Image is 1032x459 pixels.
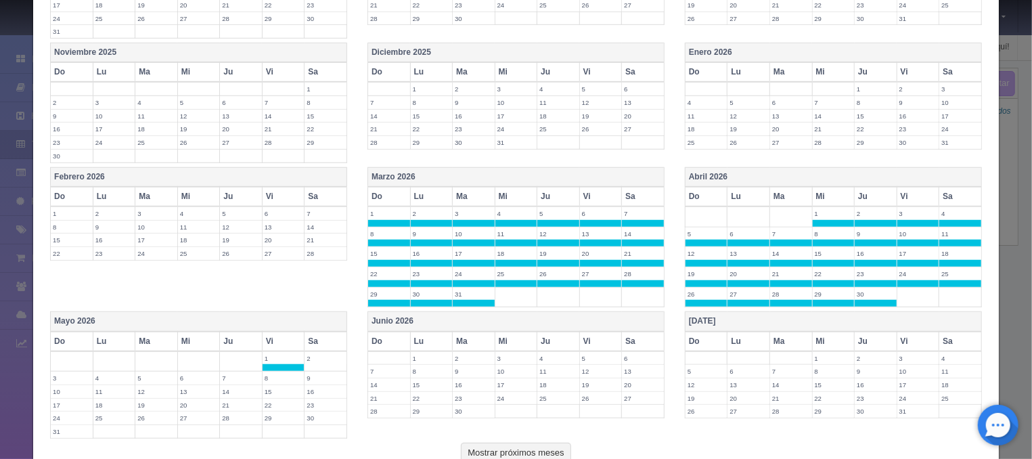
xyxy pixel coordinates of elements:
[813,12,855,25] label: 29
[686,12,727,25] label: 26
[813,123,855,135] label: 21
[686,227,727,240] label: 5
[686,110,727,123] label: 11
[537,83,579,95] label: 4
[622,378,664,391] label: 20
[453,110,495,123] label: 16
[411,123,453,135] label: 22
[580,378,622,391] label: 19
[305,221,346,234] label: 14
[686,392,727,405] label: 19
[263,385,305,398] label: 15
[305,207,346,220] label: 7
[897,365,939,378] label: 10
[770,123,812,135] label: 20
[305,352,346,365] label: 2
[220,399,262,412] label: 21
[93,110,135,123] label: 10
[368,378,410,391] label: 14
[537,110,579,123] label: 18
[453,405,495,418] label: 30
[51,150,93,162] label: 30
[537,247,579,260] label: 19
[178,12,220,25] label: 27
[686,123,727,135] label: 18
[51,385,93,398] label: 10
[939,110,981,123] label: 17
[622,96,664,109] label: 13
[495,247,537,260] label: 18
[178,372,220,385] label: 6
[537,267,579,280] label: 26
[220,110,262,123] label: 13
[855,207,897,220] label: 2
[411,405,453,418] label: 29
[622,83,664,95] label: 6
[897,352,939,365] label: 3
[411,227,453,240] label: 9
[453,288,495,301] label: 31
[411,83,453,95] label: 1
[897,110,939,123] label: 16
[453,378,495,391] label: 16
[135,399,177,412] label: 19
[305,399,346,412] label: 23
[813,378,855,391] label: 15
[453,123,495,135] label: 23
[727,365,769,378] label: 6
[51,372,93,385] label: 3
[368,12,410,25] label: 28
[855,378,897,391] label: 16
[220,207,262,220] label: 5
[51,136,93,149] label: 23
[263,96,305,109] label: 7
[263,136,305,149] label: 28
[411,288,453,301] label: 30
[770,288,812,301] label: 28
[135,207,177,220] label: 3
[135,385,177,398] label: 12
[411,352,453,365] label: 1
[939,227,981,240] label: 11
[305,247,346,260] label: 28
[453,83,495,95] label: 2
[939,207,981,220] label: 4
[897,392,939,405] label: 24
[855,288,897,301] label: 30
[368,110,410,123] label: 14
[368,227,410,240] label: 8
[495,392,537,405] label: 24
[537,96,579,109] label: 11
[368,207,410,220] label: 1
[727,267,769,280] label: 20
[855,352,897,365] label: 2
[51,96,93,109] label: 2
[51,123,93,135] label: 16
[453,96,495,109] label: 9
[93,123,135,135] label: 17
[495,83,537,95] label: 3
[939,247,981,260] label: 18
[453,207,495,220] label: 3
[263,234,305,246] label: 20
[411,110,453,123] label: 15
[411,267,453,280] label: 23
[939,267,981,280] label: 25
[178,136,220,149] label: 26
[939,136,981,149] label: 31
[51,234,93,246] label: 15
[411,136,453,149] label: 29
[580,247,622,260] label: 20
[813,365,855,378] label: 8
[135,136,177,149] label: 25
[453,392,495,405] label: 23
[813,96,855,109] label: 7
[495,207,537,220] label: 4
[580,267,622,280] label: 27
[897,247,939,260] label: 17
[770,378,812,391] label: 14
[93,12,135,25] label: 25
[939,365,981,378] label: 11
[580,227,622,240] label: 13
[263,221,305,234] label: 13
